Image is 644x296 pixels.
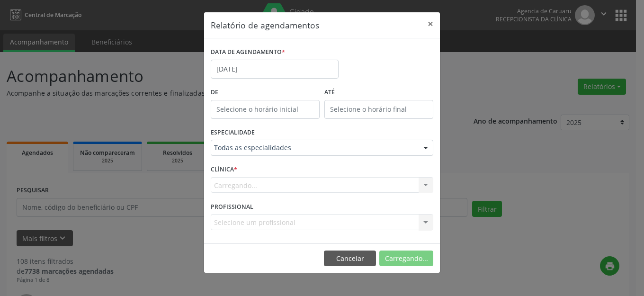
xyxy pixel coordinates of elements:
[211,19,319,31] h5: Relatório de agendamentos
[211,126,255,140] label: ESPECIALIDADE
[324,100,433,119] input: Selecione o horário final
[211,85,320,100] label: De
[211,45,285,60] label: DATA DE AGENDAMENTO
[214,143,414,152] span: Todas as especialidades
[211,100,320,119] input: Selecione o horário inicial
[324,85,433,100] label: ATÉ
[211,60,339,79] input: Selecione uma data ou intervalo
[421,12,440,36] button: Close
